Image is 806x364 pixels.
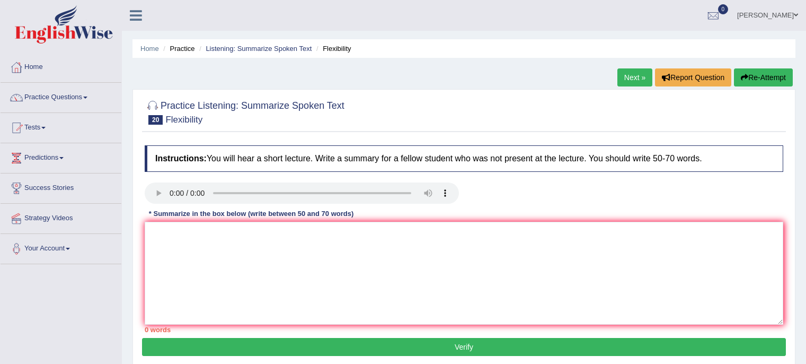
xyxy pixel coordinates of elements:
[1,83,121,109] a: Practice Questions
[734,68,793,86] button: Re-Attempt
[206,45,312,53] a: Listening: Summarize Spoken Text
[145,325,783,335] div: 0 words
[142,338,786,356] button: Verify
[165,115,202,125] small: Flexibility
[161,44,194,54] li: Practice
[1,174,121,200] a: Success Stories
[718,4,729,14] span: 0
[145,145,783,172] h4: You will hear a short lecture. Write a summary for a fellow student who was not present at the le...
[148,115,163,125] span: 20
[1,113,121,140] a: Tests
[145,98,344,125] h2: Practice Listening: Summarize Spoken Text
[155,154,207,163] b: Instructions:
[1,234,121,261] a: Your Account
[145,209,358,219] div: * Summarize in the box below (write between 50 and 70 words)
[1,204,121,230] a: Strategy Videos
[140,45,159,53] a: Home
[1,143,121,170] a: Predictions
[655,68,731,86] button: Report Question
[314,44,351,54] li: Flexibility
[617,68,652,86] a: Next »
[1,53,121,79] a: Home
